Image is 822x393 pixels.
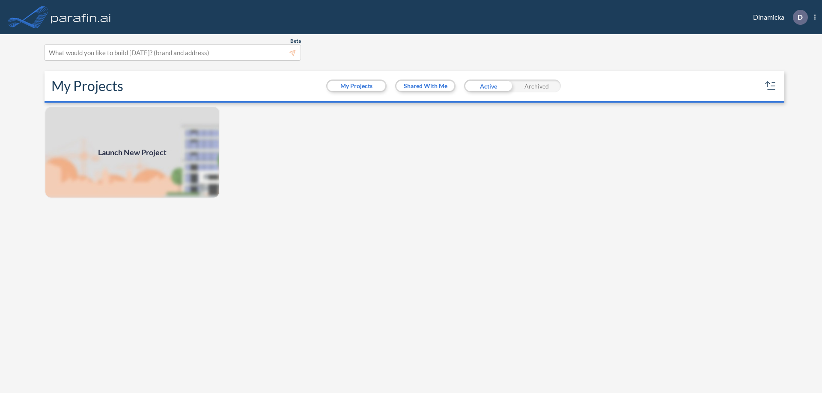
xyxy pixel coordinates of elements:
[464,80,512,92] div: Active
[798,13,803,21] p: D
[290,38,301,44] span: Beta
[764,79,777,93] button: sort
[51,78,123,94] h2: My Projects
[45,106,220,198] img: add
[328,81,385,91] button: My Projects
[49,9,113,26] img: logo
[396,81,454,91] button: Shared With Me
[740,10,816,25] div: Dinamicka
[45,106,220,198] a: Launch New Project
[512,80,561,92] div: Archived
[98,147,167,158] span: Launch New Project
